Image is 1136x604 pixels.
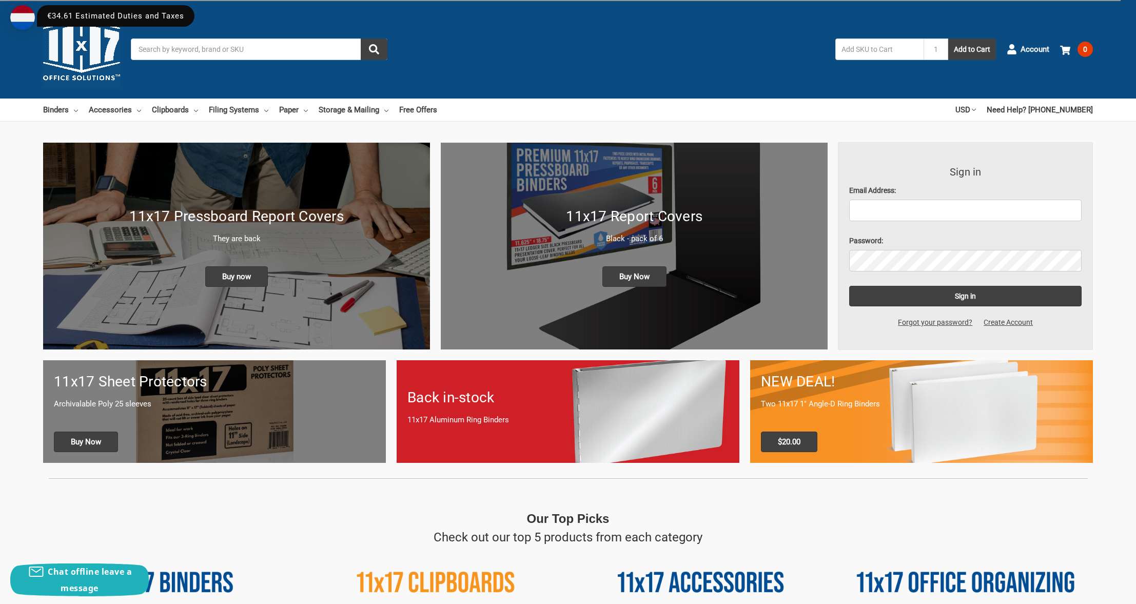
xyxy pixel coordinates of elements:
label: Password: [849,236,1082,246]
div: €34.61 Estimated Duties and Taxes [37,5,194,27]
input: Add SKU to Cart [835,38,924,60]
p: 11x17 Aluminum Ring Binders [407,414,729,426]
a: Accessories [89,99,141,121]
a: Back in-stock 11x17 Aluminum Ring Binders [397,360,739,462]
a: Storage & Mailing [319,99,388,121]
p: Black - pack of 6 [452,233,817,245]
span: Buy Now [54,432,118,452]
a: USD [955,99,976,121]
a: New 11x17 Pressboard Binders 11x17 Pressboard Report Covers They are back Buy now [43,143,430,349]
a: Paper [279,99,308,121]
h1: NEW DEAL! [761,371,1082,393]
img: 11x17.com [43,11,120,88]
a: Free Offers [399,99,437,121]
img: 11x17 Report Covers [441,143,828,349]
a: 11x17 Report Covers 11x17 Report Covers Black - pack of 6 Buy Now [441,143,828,349]
a: 11x17 sheet protectors 11x17 Sheet Protectors Archivalable Poly 25 sleeves Buy Now [43,360,386,462]
a: 11x17 Binder 2-pack only $20.00 NEW DEAL! Two 11x17 1" Angle-D Ring Binders $20.00 [750,360,1093,462]
span: Buy now [205,266,268,287]
span: Account [1021,44,1049,55]
img: New 11x17 Pressboard Binders [43,143,430,349]
a: 0 [1060,36,1093,63]
a: Forgot your password? [892,317,978,328]
h1: 11x17 Pressboard Report Covers [54,206,419,227]
h1: 11x17 Sheet Protectors [54,371,375,393]
p: They are back [54,233,419,245]
input: Sign in [849,286,1082,306]
p: Check out our top 5 products from each category [434,528,702,547]
h1: Back in-stock [407,387,729,408]
button: Add to Cart [948,38,996,60]
p: Archivalable Poly 25 sleeves [54,398,375,410]
p: Two 11x17 1" Angle-D Ring Binders [761,398,1082,410]
button: Chat offline leave a message [10,563,149,596]
input: Search by keyword, brand or SKU [131,38,387,60]
span: 0 [1078,42,1093,57]
span: $20.00 [761,432,817,452]
a: Create Account [978,317,1039,328]
a: Account [1007,36,1049,63]
a: Binders [43,99,78,121]
img: duty and tax information for Netherlands [10,5,35,30]
span: Chat offline leave a message [48,566,132,594]
h1: 11x17 Report Covers [452,206,817,227]
span: Buy Now [602,266,667,287]
a: Clipboards [152,99,198,121]
label: Email Address: [849,185,1082,196]
p: Our Top Picks [527,510,610,528]
a: Filing Systems [209,99,268,121]
h3: Sign in [849,164,1082,180]
a: Need Help? [PHONE_NUMBER] [987,99,1093,121]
